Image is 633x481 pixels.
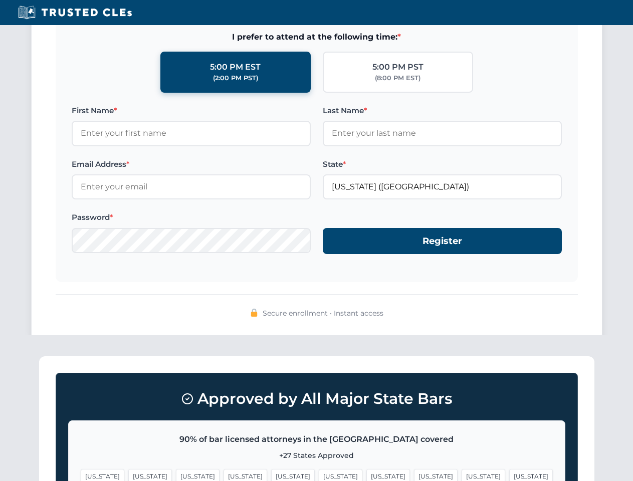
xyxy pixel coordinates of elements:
[250,309,258,317] img: 🔒
[68,385,565,412] h3: Approved by All Major State Bars
[323,158,562,170] label: State
[72,158,311,170] label: Email Address
[372,61,424,74] div: 5:00 PM PST
[81,450,553,461] p: +27 States Approved
[323,121,562,146] input: Enter your last name
[263,308,383,319] span: Secure enrollment • Instant access
[213,73,258,83] div: (2:00 PM PST)
[72,31,562,44] span: I prefer to attend at the following time:
[15,5,135,20] img: Trusted CLEs
[323,228,562,255] button: Register
[210,61,261,74] div: 5:00 PM EST
[323,105,562,117] label: Last Name
[375,73,420,83] div: (8:00 PM EST)
[323,174,562,199] input: California (CA)
[72,211,311,223] label: Password
[81,433,553,446] p: 90% of bar licensed attorneys in the [GEOGRAPHIC_DATA] covered
[72,174,311,199] input: Enter your email
[72,105,311,117] label: First Name
[72,121,311,146] input: Enter your first name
